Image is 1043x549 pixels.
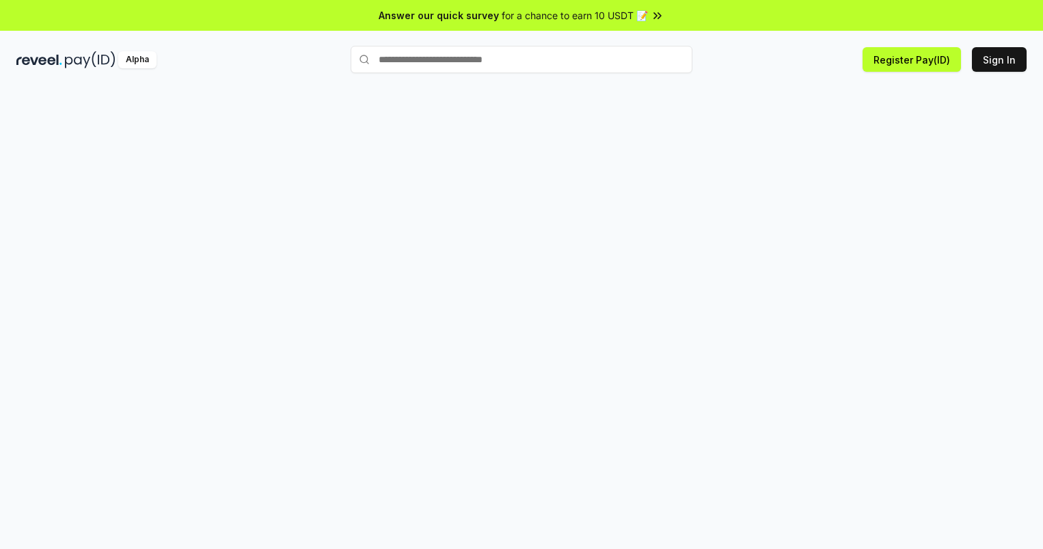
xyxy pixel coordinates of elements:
[65,51,116,68] img: pay_id
[16,51,62,68] img: reveel_dark
[118,51,157,68] div: Alpha
[863,47,961,72] button: Register Pay(ID)
[379,8,499,23] span: Answer our quick survey
[972,47,1027,72] button: Sign In
[502,8,648,23] span: for a chance to earn 10 USDT 📝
